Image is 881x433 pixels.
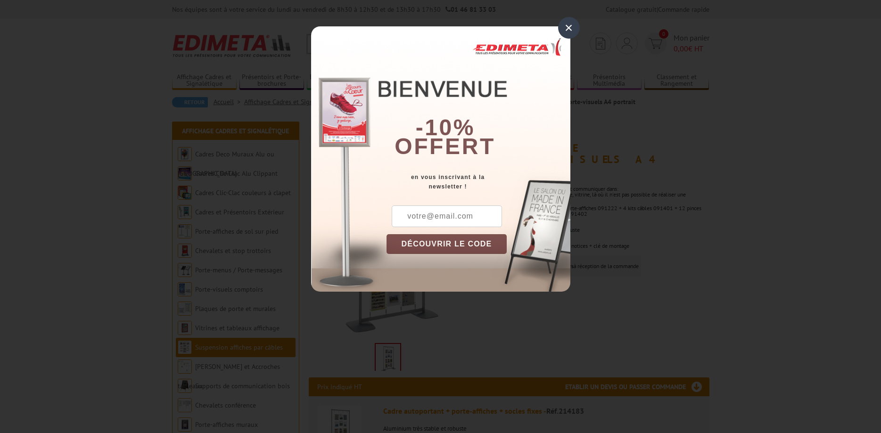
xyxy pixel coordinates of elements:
[558,17,580,39] div: ×
[395,134,495,159] font: offert
[387,234,507,254] button: DÉCOUVRIR LE CODE
[387,172,570,191] div: en vous inscrivant à la newsletter !
[416,115,475,140] b: -10%
[392,205,502,227] input: votre@email.com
